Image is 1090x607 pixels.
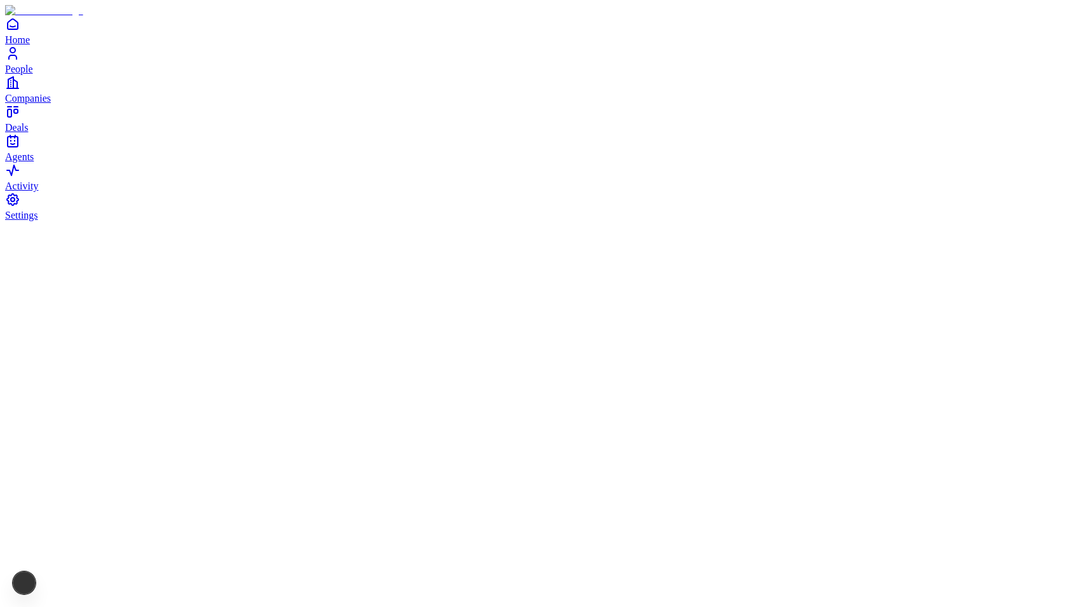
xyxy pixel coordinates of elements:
a: Agents [5,133,1085,162]
a: Settings [5,192,1085,221]
span: Settings [5,210,38,221]
span: Companies [5,93,51,104]
span: Deals [5,122,28,133]
a: Activity [5,163,1085,191]
img: Item Brain Logo [5,5,83,17]
span: Home [5,34,30,45]
span: Activity [5,181,38,191]
a: Companies [5,75,1085,104]
span: Agents [5,151,34,162]
a: Home [5,17,1085,45]
a: Deals [5,104,1085,133]
a: People [5,46,1085,74]
span: People [5,64,33,74]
